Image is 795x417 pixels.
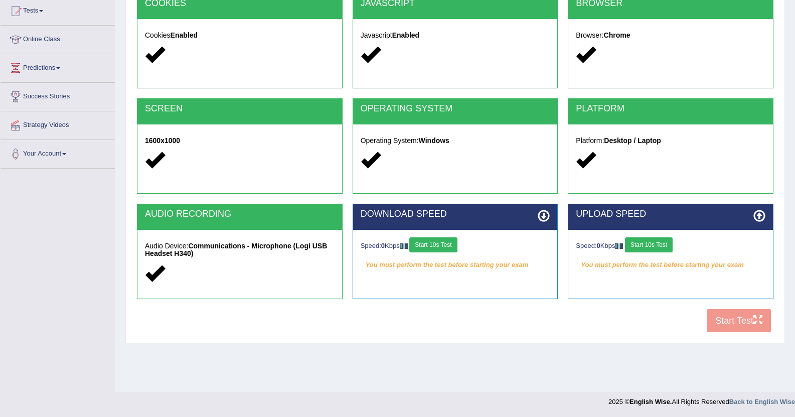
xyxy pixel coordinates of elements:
[145,32,335,39] h5: Cookies
[604,136,661,145] strong: Desktop / Laptop
[400,243,408,249] img: ajax-loader-fb-connection.gif
[729,398,795,405] a: Back to English Wise
[576,32,765,39] h5: Browser:
[1,83,115,108] a: Success Stories
[381,242,385,249] strong: 0
[1,140,115,165] a: Your Account
[145,242,327,257] strong: Communications - Microphone (Logi USB Headset H340)
[361,237,550,255] div: Speed: Kbps
[1,111,115,136] a: Strategy Videos
[1,54,115,79] a: Predictions
[419,136,449,145] strong: Windows
[629,398,672,405] strong: English Wise.
[171,31,198,39] strong: Enabled
[1,26,115,51] a: Online Class
[145,104,335,114] h2: SCREEN
[597,242,600,249] strong: 0
[576,137,765,145] h5: Platform:
[576,237,765,255] div: Speed: Kbps
[576,104,765,114] h2: PLATFORM
[615,243,623,249] img: ajax-loader-fb-connection.gif
[604,31,630,39] strong: Chrome
[361,209,550,219] h2: DOWNLOAD SPEED
[625,237,673,252] button: Start 10s Test
[361,137,550,145] h5: Operating System:
[392,31,419,39] strong: Enabled
[608,392,795,406] div: 2025 © All Rights Reserved
[361,104,550,114] h2: OPERATING SYSTEM
[409,237,457,252] button: Start 10s Test
[145,136,180,145] strong: 1600x1000
[361,257,550,272] em: You must perform the test before starting your exam
[361,32,550,39] h5: Javascript
[145,209,335,219] h2: AUDIO RECORDING
[145,242,335,258] h5: Audio Device:
[576,257,765,272] em: You must perform the test before starting your exam
[576,209,765,219] h2: UPLOAD SPEED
